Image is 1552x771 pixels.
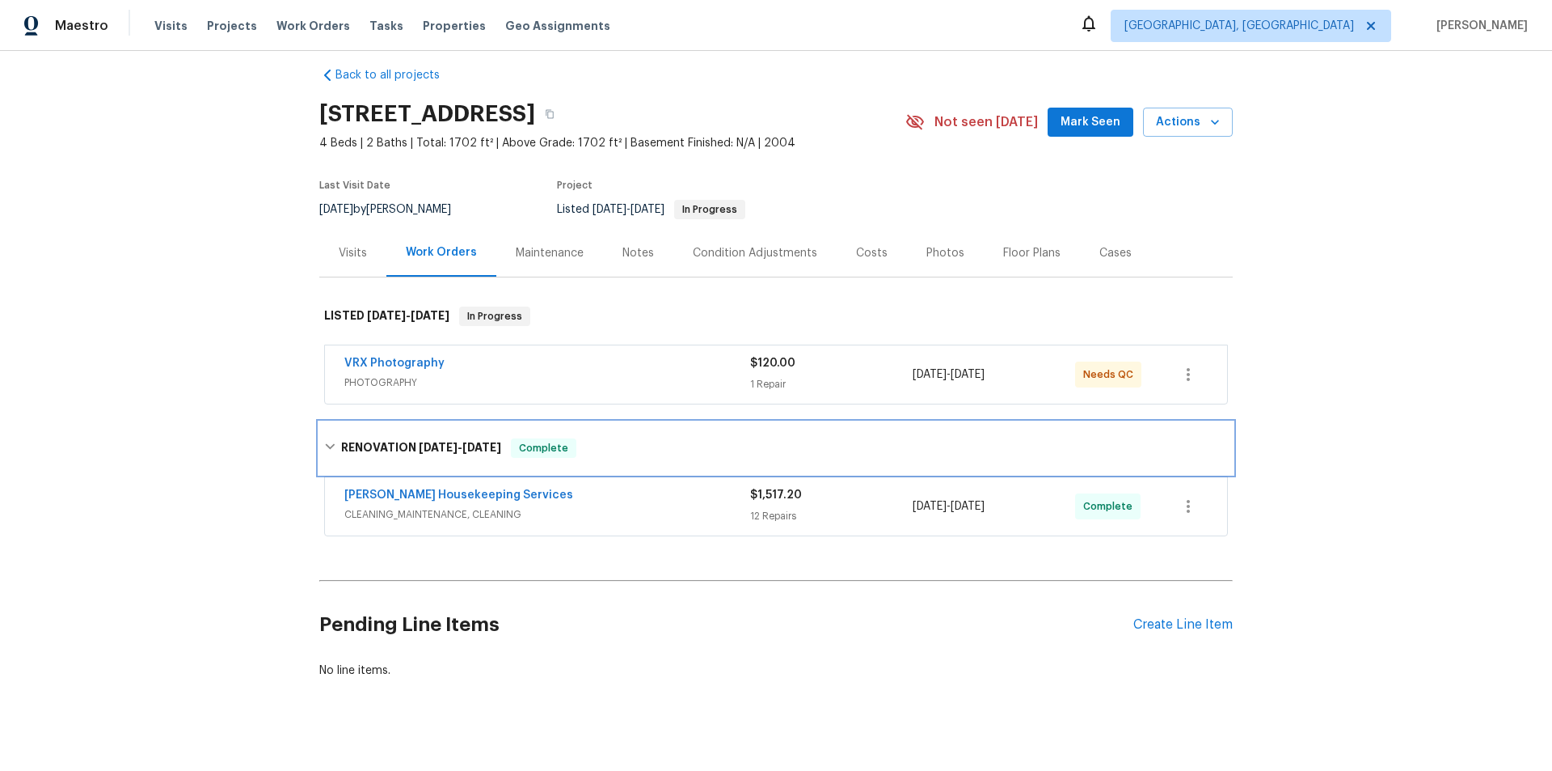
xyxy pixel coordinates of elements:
span: [DATE] [419,442,458,453]
div: Condition Adjustments [693,245,817,261]
h6: LISTED [324,307,449,326]
button: Copy Address [535,100,564,129]
div: Cases [1099,245,1132,261]
div: No line items. [319,663,1233,679]
span: Visits [154,18,188,34]
span: PHOTOGRAPHY [344,375,750,391]
div: RENOVATION [DATE]-[DATE]Complete [319,422,1233,474]
h2: [STREET_ADDRESS] [319,106,535,122]
span: Project [557,180,593,190]
button: Actions [1143,108,1233,138]
span: [GEOGRAPHIC_DATA], [GEOGRAPHIC_DATA] [1124,18,1354,34]
div: Create Line Item [1133,617,1233,633]
span: Properties [423,18,486,34]
span: Listed [557,204,745,215]
button: Mark Seen [1048,108,1133,138]
span: [DATE] [462,442,501,453]
span: In Progress [461,308,529,324]
span: Last Visit Date [319,180,390,190]
span: CLEANING_MAINTENANCE, CLEANING [344,506,750,523]
div: Notes [622,245,654,261]
span: $1,517.20 [750,489,802,501]
span: Not seen [DATE] [934,114,1038,130]
a: VRX Photography [344,358,445,369]
div: Visits [339,245,367,261]
div: by [PERSON_NAME] [319,200,470,219]
span: Work Orders [276,18,350,34]
div: 12 Repairs [750,508,913,524]
span: - [913,498,985,515]
span: 4 Beds | 2 Baths | Total: 1702 ft² | Above Grade: 1702 ft² | Basement Finished: N/A | 2004 [319,135,905,151]
div: LISTED [DATE]-[DATE]In Progress [319,290,1233,342]
span: - [593,204,664,215]
div: 1 Repair [750,376,913,392]
span: - [367,310,449,321]
div: Work Orders [406,244,477,261]
a: [PERSON_NAME] Housekeeping Services [344,489,573,501]
span: [DATE] [951,501,985,512]
div: Maintenance [516,245,584,261]
span: [DATE] [593,204,626,215]
span: [DATE] [630,204,664,215]
span: In Progress [676,205,744,214]
h2: Pending Line Items [319,587,1133,663]
span: Tasks [369,20,403,32]
div: Photos [926,245,964,261]
span: Complete [1083,498,1139,515]
h6: RENOVATION [341,438,501,458]
span: [DATE] [913,501,947,512]
span: [PERSON_NAME] [1430,18,1528,34]
span: - [419,442,501,453]
span: [DATE] [411,310,449,321]
span: [DATE] [319,204,353,215]
span: [DATE] [367,310,406,321]
div: Costs [856,245,888,261]
span: [DATE] [951,369,985,380]
span: Maestro [55,18,108,34]
span: Geo Assignments [505,18,610,34]
span: Actions [1156,112,1220,133]
span: Mark Seen [1061,112,1120,133]
div: Floor Plans [1003,245,1061,261]
span: $120.00 [750,358,795,369]
a: Back to all projects [319,67,474,83]
span: Needs QC [1083,366,1140,383]
span: Complete [512,440,575,456]
span: [DATE] [913,369,947,380]
span: Projects [207,18,257,34]
span: - [913,366,985,383]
